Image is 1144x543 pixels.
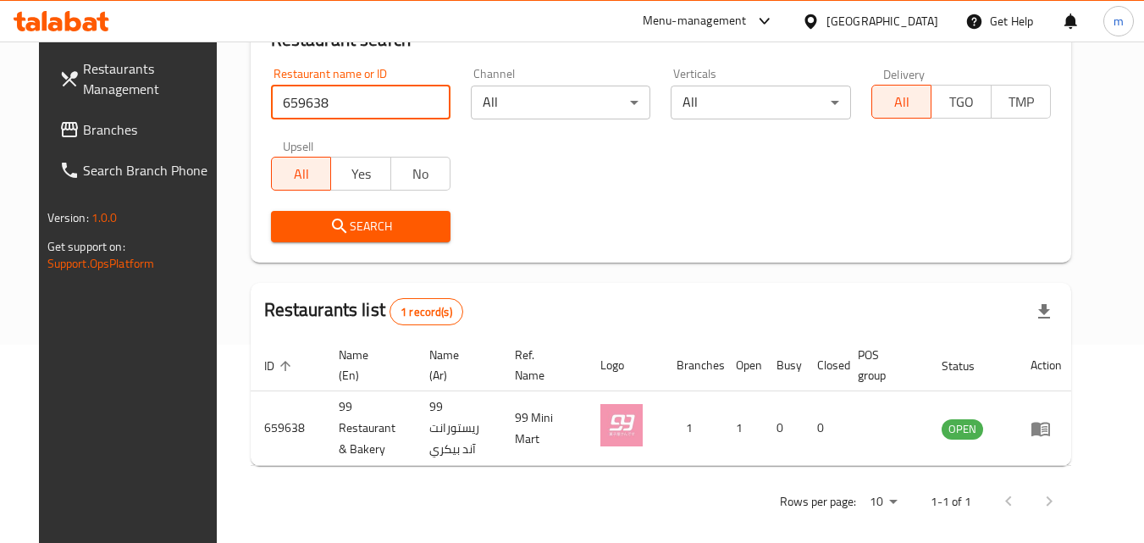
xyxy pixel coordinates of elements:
[942,356,997,376] span: Status
[251,340,1075,466] table: enhanced table
[722,391,763,466] td: 1
[942,419,983,439] span: OPEN
[398,162,445,186] span: No
[271,86,450,119] input: Search for restaurant name or ID..
[663,340,722,391] th: Branches
[471,86,650,119] div: All
[763,340,804,391] th: Busy
[416,391,501,466] td: 99 ريستورانت آند بيكري
[587,340,663,391] th: Logo
[804,340,844,391] th: Closed
[47,252,155,274] a: Support.OpsPlatform
[91,207,118,229] span: 1.0.0
[863,490,904,515] div: Rows per page:
[283,140,314,152] label: Upsell
[780,491,856,513] p: Rows per page:
[663,391,722,466] td: 1
[330,157,391,191] button: Yes
[826,12,938,30] div: [GEOGRAPHIC_DATA]
[1024,291,1064,332] div: Export file
[722,340,763,391] th: Open
[643,11,747,31] div: Menu-management
[931,85,992,119] button: TGO
[1114,12,1124,30] span: m
[251,391,325,466] td: 659638
[46,109,230,150] a: Branches
[271,211,450,242] button: Search
[46,48,230,109] a: Restaurants Management
[671,86,850,119] div: All
[264,297,463,325] h2: Restaurants list
[390,304,462,320] span: 1 record(s)
[763,391,804,466] td: 0
[998,90,1045,114] span: TMP
[991,85,1052,119] button: TMP
[871,85,932,119] button: All
[83,119,217,140] span: Branches
[938,90,985,114] span: TGO
[931,491,971,513] p: 1-1 of 1
[338,162,384,186] span: Yes
[390,157,451,191] button: No
[858,345,908,385] span: POS group
[515,345,566,385] span: Ref. Name
[339,345,395,385] span: Name (En)
[83,160,217,180] span: Search Branch Phone
[600,404,643,446] img: 99 Restaurant & Bakery
[1017,340,1075,391] th: Action
[271,27,1052,53] h2: Restaurant search
[390,298,463,325] div: Total records count
[325,391,416,466] td: 99 Restaurant & Bakery
[285,216,437,237] span: Search
[83,58,217,99] span: Restaurants Management
[47,235,125,258] span: Get support on:
[47,207,89,229] span: Version:
[429,345,481,385] span: Name (Ar)
[46,150,230,191] a: Search Branch Phone
[883,68,926,80] label: Delivery
[501,391,587,466] td: 99 Mini Mart
[279,162,325,186] span: All
[804,391,844,466] td: 0
[879,90,926,114] span: All
[1031,418,1062,439] div: Menu
[271,157,332,191] button: All
[264,356,296,376] span: ID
